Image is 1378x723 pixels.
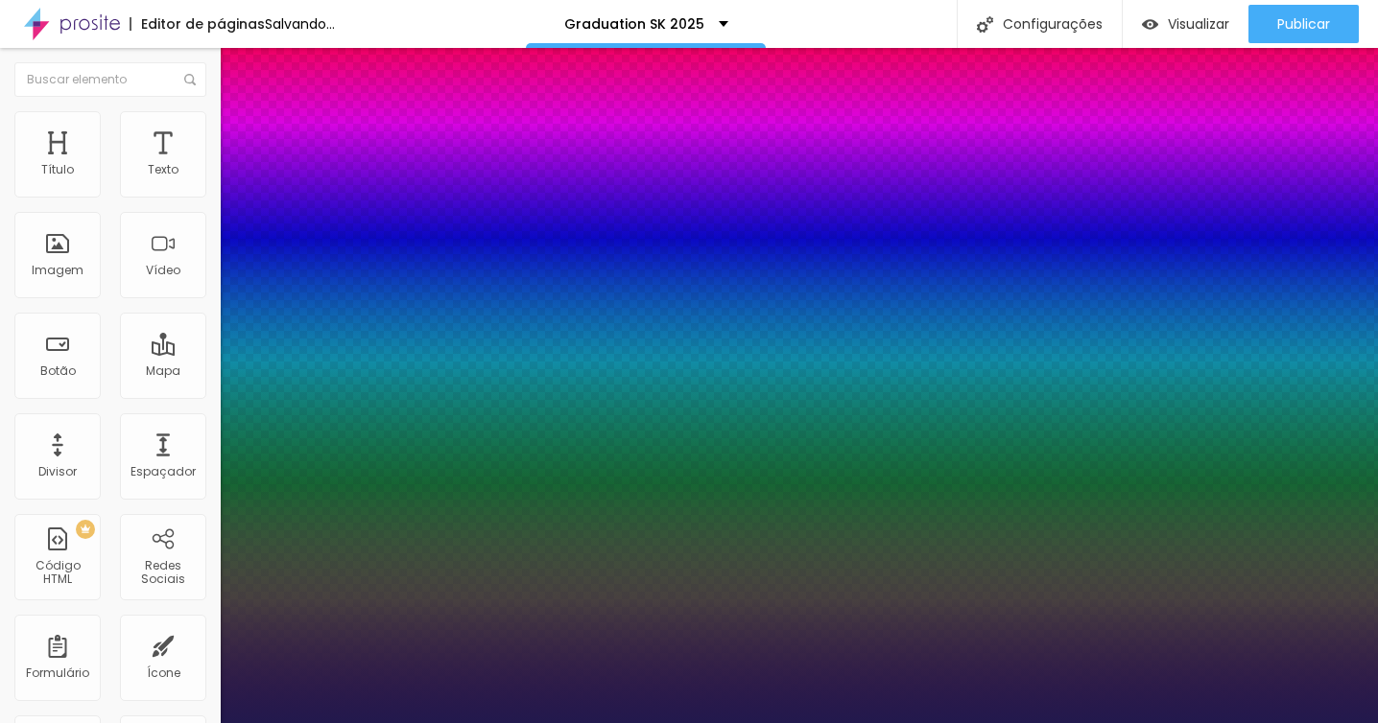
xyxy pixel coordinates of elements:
div: Redes Sociais [125,559,201,587]
div: Salvando... [265,17,335,31]
div: Título [41,163,74,176]
img: view-1.svg [1142,16,1158,33]
div: Formulário [26,666,89,680]
button: Visualizar [1123,5,1248,43]
div: Imagem [32,264,83,277]
img: Icone [184,74,196,85]
img: Icone [977,16,993,33]
span: Publicar [1277,16,1330,32]
div: Divisor [38,465,77,478]
div: Código HTML [19,559,95,587]
div: Botão [40,364,76,378]
p: Graduation SK 2025 [564,17,704,31]
div: Editor de páginas [130,17,265,31]
div: Espaçador [131,465,196,478]
span: Visualizar [1168,16,1229,32]
input: Buscar elemento [14,62,206,97]
div: Texto [148,163,178,176]
div: Vídeo [146,264,180,277]
div: Mapa [146,364,180,378]
div: Ícone [147,666,180,680]
button: Publicar [1248,5,1359,43]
